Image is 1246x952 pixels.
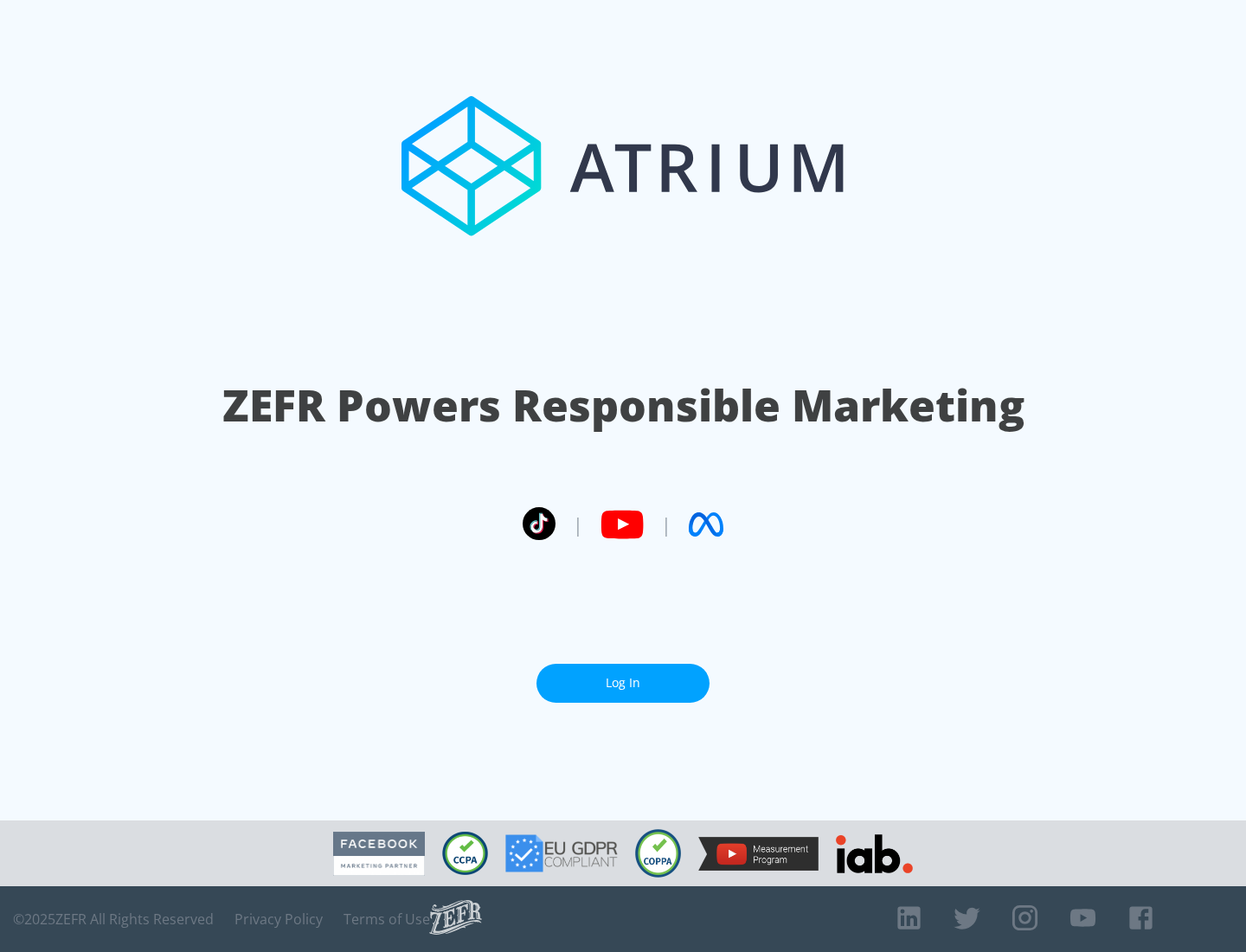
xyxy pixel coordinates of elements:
span: | [661,511,671,537]
img: YouTube Measurement Program [698,837,819,871]
a: Log In [536,664,710,703]
img: IAB [836,834,913,873]
span: | [573,511,583,537]
a: Privacy Policy [234,910,323,928]
h1: ZEFR Powers Responsible Marketing [222,376,1024,435]
span: © 2025 ZEFR All Rights Reserved [13,910,214,928]
a: Terms of Use [344,910,430,928]
img: GDPR Compliant [505,834,618,872]
img: CCPA Compliant [442,832,488,875]
img: Facebook Marketing Partner [333,832,425,876]
img: COPPA Compliant [635,829,681,878]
